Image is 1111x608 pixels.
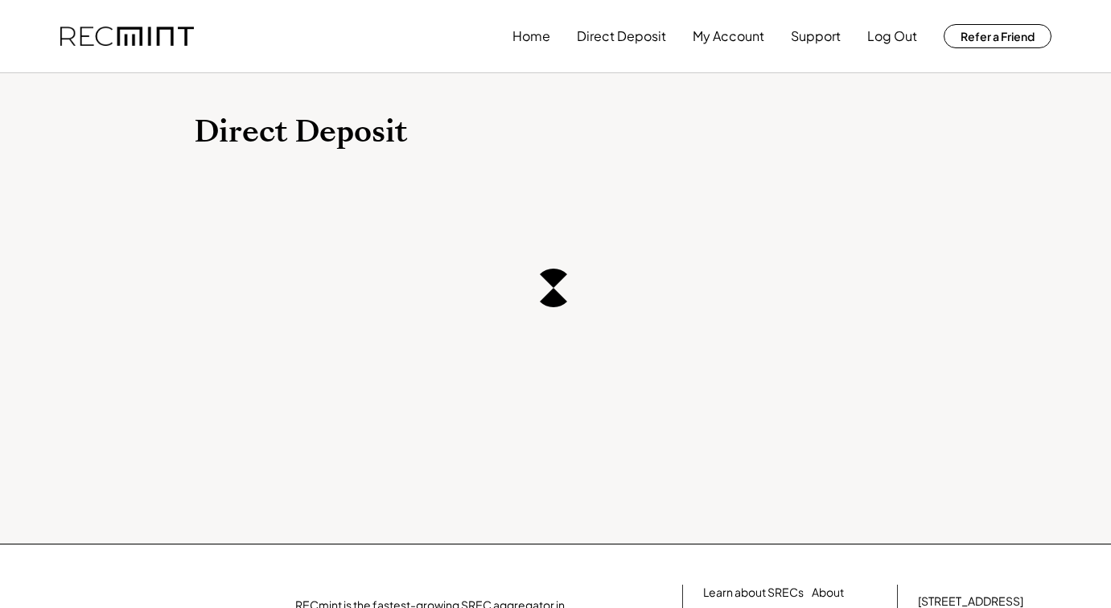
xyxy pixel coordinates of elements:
button: Home [512,20,550,52]
img: recmint-logotype%403x.png [60,27,194,47]
h1: Direct Deposit [194,113,918,151]
button: Log Out [867,20,917,52]
a: About [812,585,844,601]
button: Direct Deposit [577,20,666,52]
button: Support [791,20,841,52]
button: My Account [693,20,764,52]
button: Refer a Friend [944,24,1051,48]
a: Learn about SRECs [703,585,804,601]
